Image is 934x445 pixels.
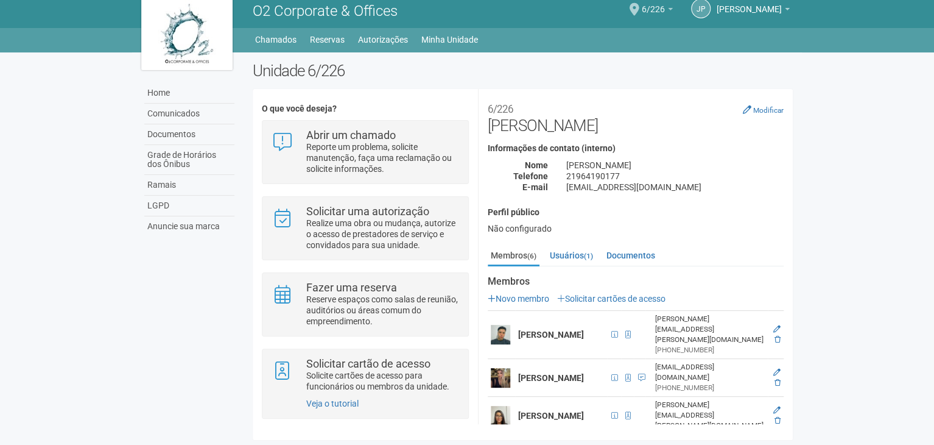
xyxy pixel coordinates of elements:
[525,160,548,170] strong: Nome
[488,276,784,287] strong: Membros
[743,105,784,115] a: Modificar
[310,31,345,48] a: Reservas
[144,145,234,175] a: Grade de Horários dos Ônibus
[491,368,510,388] img: user.png
[655,383,765,393] div: [PHONE_NUMBER]
[655,400,765,431] div: [PERSON_NAME][EMAIL_ADDRESS][PERSON_NAME][DOMAIN_NAME]
[306,370,459,392] p: Solicite cartões de acesso para funcionários ou membros da unidade.
[773,406,781,415] a: Editar membro
[774,335,781,344] a: Excluir membro
[306,129,396,141] strong: Abrir um chamado
[421,31,478,48] a: Minha Unidade
[753,106,784,115] small: Modificar
[262,104,468,113] h4: O que você deseja?
[773,368,781,377] a: Editar membro
[557,160,793,171] div: [PERSON_NAME]
[488,144,784,153] h4: Informações de contato (interno)
[144,216,234,237] a: Anuncie sua marca
[488,223,784,234] div: Não configurado
[655,314,765,345] div: [PERSON_NAME][EMAIL_ADDRESS][PERSON_NAME][DOMAIN_NAME]
[144,83,234,104] a: Home
[306,281,397,294] strong: Fazer uma reserva
[144,196,234,216] a: LGPD
[358,31,408,48] a: Autorizações
[144,124,234,145] a: Documentos
[547,246,596,265] a: Usuários(1)
[306,218,459,251] p: Realize uma obra ou mudança, autorize o acesso de prestadores de serviço e convidados para sua un...
[488,208,784,217] h4: Perfil público
[488,103,513,115] small: 6/226
[655,345,765,355] div: [PHONE_NUMBER]
[773,325,781,333] a: Editar membro
[527,252,536,260] small: (6)
[518,330,584,340] strong: [PERSON_NAME]
[557,182,793,193] div: [EMAIL_ADDRESS][DOMAIN_NAME]
[306,205,429,218] strong: Solicitar uma autorização
[557,294,665,304] a: Solicitar cartões de acesso
[488,98,784,135] h2: [PERSON_NAME]
[306,141,459,174] p: Reporte um problema, solicite manutenção, faça uma reclamação ou solicite informações.
[491,325,510,344] img: user.png
[255,31,297,48] a: Chamados
[491,406,510,425] img: user.png
[488,294,549,304] a: Novo membro
[306,294,459,327] p: Reserve espaços como salas de reunião, auditórios ou áreas comum do empreendimento.
[306,357,430,370] strong: Solicitar cartão de acesso
[774,416,781,425] a: Excluir membro
[518,411,584,421] strong: [PERSON_NAME]
[522,182,548,192] strong: E-mail
[272,206,458,251] a: Solicitar uma autorização Realize uma obra ou mudança, autorize o acesso de prestadores de serviç...
[584,252,593,260] small: (1)
[272,130,458,174] a: Abrir um chamado Reporte um problema, solicite manutenção, faça uma reclamação ou solicite inform...
[655,362,765,383] div: [EMAIL_ADDRESS][DOMAIN_NAME]
[306,399,359,408] a: Veja o tutorial
[253,2,398,20] span: O2 Corporate & Offices
[513,171,548,181] strong: Telefone
[272,282,458,327] a: Fazer uma reserva Reserve espaços como salas de reunião, auditórios ou áreas comum do empreendime...
[272,358,458,392] a: Solicitar cartão de acesso Solicite cartões de acesso para funcionários ou membros da unidade.
[488,246,539,266] a: Membros(6)
[774,379,781,387] a: Excluir membro
[518,373,584,383] strong: [PERSON_NAME]
[144,175,234,196] a: Ramais
[253,62,793,80] h2: Unidade 6/226
[557,171,793,182] div: 21964190177
[144,104,234,124] a: Comunicados
[642,6,673,16] a: 6/226
[603,246,658,265] a: Documentos
[717,6,790,16] a: [PERSON_NAME]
